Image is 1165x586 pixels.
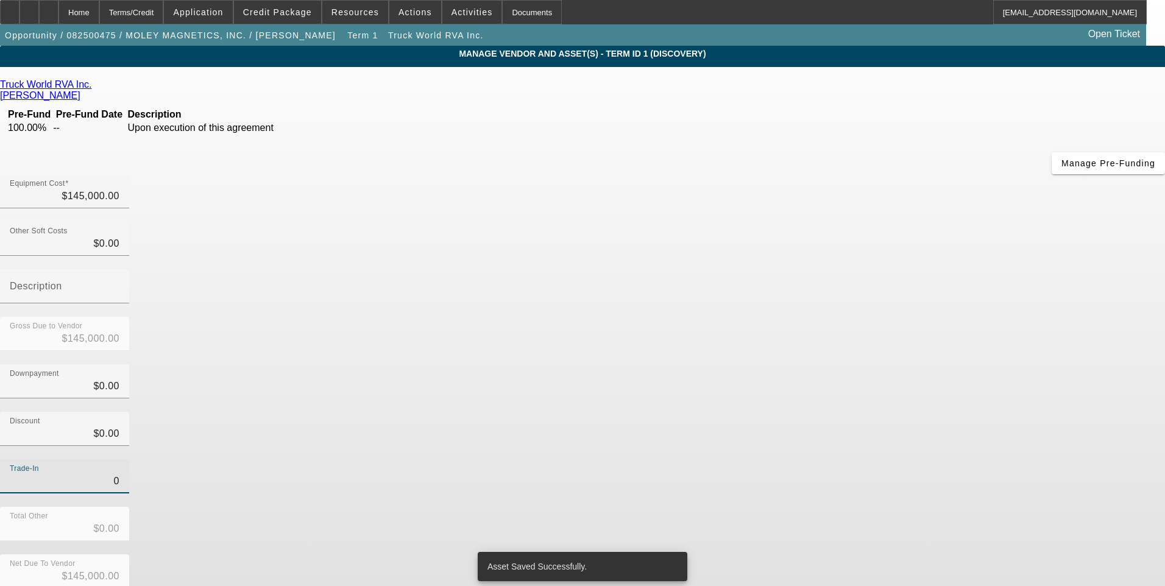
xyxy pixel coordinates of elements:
span: Credit Package [243,7,312,17]
th: Description [127,108,303,121]
span: Term 1 [347,30,378,40]
button: Truck World RVA Inc. [385,24,487,46]
button: Term 1 [343,24,382,46]
span: Truck World RVA Inc. [388,30,484,40]
span: Manage Pre-Funding [1061,158,1155,168]
td: Upon execution of this agreement [127,122,303,134]
div: Asset Saved Successfully. [478,552,682,581]
span: Activities [451,7,493,17]
button: Actions [389,1,441,24]
mat-label: Net Due To Vendor [10,560,76,568]
span: Resources [331,7,379,17]
span: MANAGE VENDOR AND ASSET(S) - Term ID 1 (Discovery) [9,49,1156,58]
button: Manage Pre-Funding [1052,152,1165,174]
mat-label: Downpayment [10,370,59,378]
th: Pre-Fund Date [52,108,126,121]
mat-label: Trade-In [10,465,39,473]
mat-label: Description [10,281,62,291]
button: Activities [442,1,502,24]
button: Application [164,1,232,24]
mat-label: Total Other [10,512,48,520]
button: Credit Package [234,1,321,24]
button: Resources [322,1,388,24]
mat-label: Other Soft Costs [10,227,68,235]
td: 100.00% [7,122,51,134]
span: Opportunity / 082500475 / MOLEY MAGNETICS, INC. / [PERSON_NAME] [5,30,336,40]
a: Open Ticket [1083,24,1145,44]
mat-label: Equipment Cost [10,180,65,188]
span: Application [173,7,223,17]
mat-label: Discount [10,417,40,425]
mat-label: Gross Due to Vendor [10,322,82,330]
th: Pre-Fund [7,108,51,121]
td: -- [52,122,126,134]
span: Actions [398,7,432,17]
